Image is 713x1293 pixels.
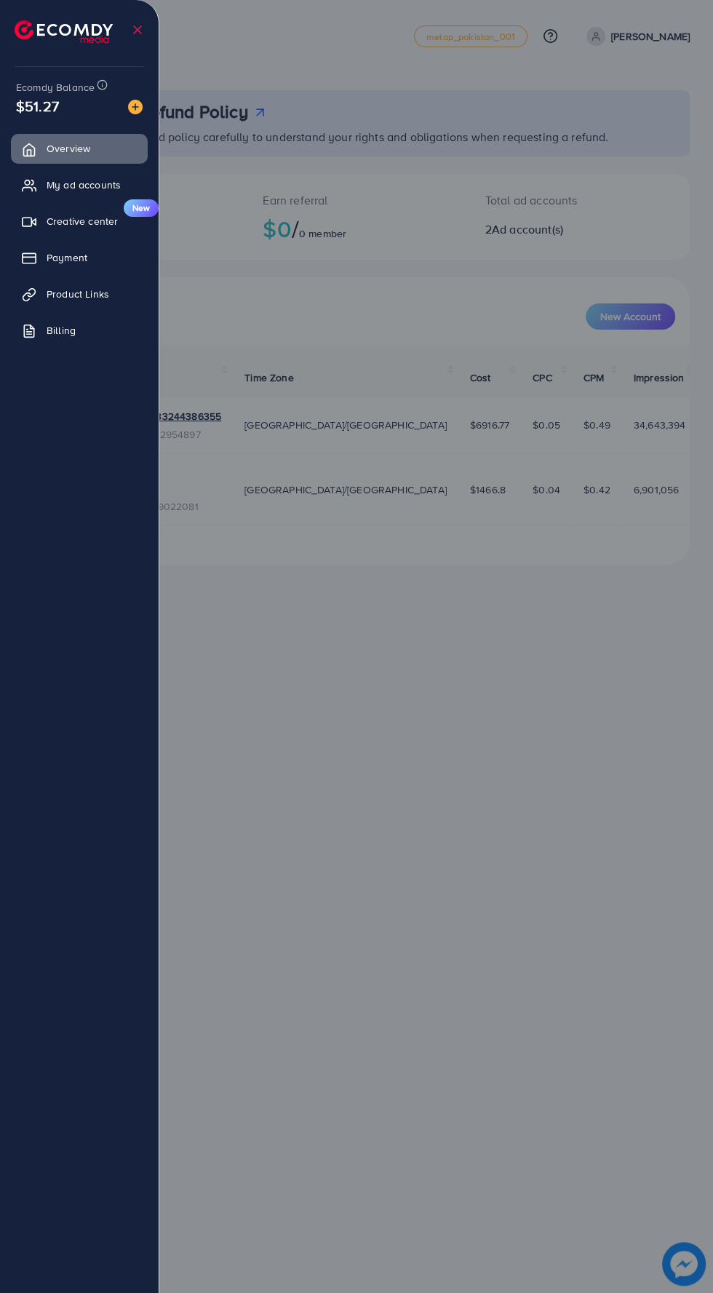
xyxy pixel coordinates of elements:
span: Ecomdy Balance [16,80,95,95]
img: logo [15,20,113,43]
a: Creative centerNew [11,207,148,236]
span: $51.27 [16,95,59,116]
span: Product Links [47,287,109,301]
span: Billing [47,323,76,338]
a: Overview [11,134,148,163]
span: My ad accounts [47,178,121,192]
span: Overview [47,141,90,156]
a: Product Links [11,279,148,309]
a: Payment [11,243,148,272]
span: New [124,199,159,217]
a: My ad accounts [11,170,148,199]
span: Creative center [47,214,118,228]
img: image [128,100,143,114]
a: Billing [11,316,148,345]
span: Payment [47,250,87,265]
